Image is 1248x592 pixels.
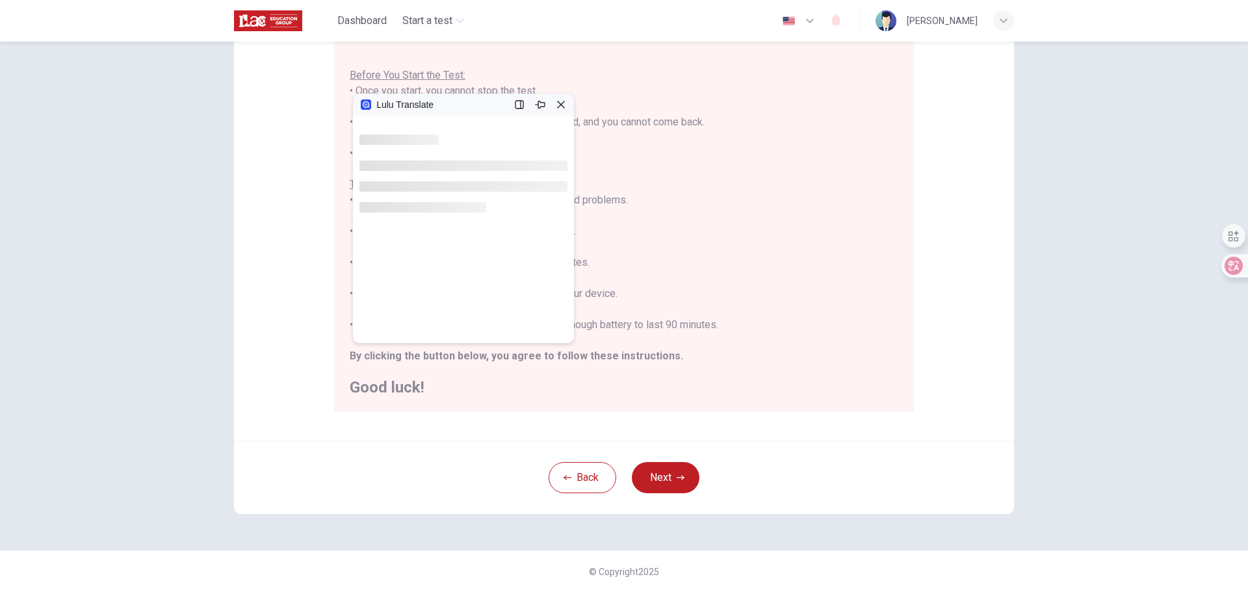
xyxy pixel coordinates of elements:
[781,16,797,26] img: en
[234,8,332,34] a: ILAC logo
[350,69,465,81] u: Before You Start the Test:
[350,380,898,395] h2: Good luck!
[907,13,978,29] div: [PERSON_NAME]
[402,13,452,29] span: Start a test
[332,9,392,32] button: Dashboard
[234,8,302,34] img: ILAC logo
[397,9,469,32] button: Start a test
[632,462,699,493] button: Next
[589,567,659,577] span: © Copyright 2025
[876,10,896,31] img: Profile picture
[549,462,616,493] button: Back
[350,36,898,395] div: You are about to start a . • Once you start, you cannot stop the test. • If you leave early, your...
[337,13,387,29] span: Dashboard
[350,350,683,362] b: By clicking the button below, you agree to follow these instructions.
